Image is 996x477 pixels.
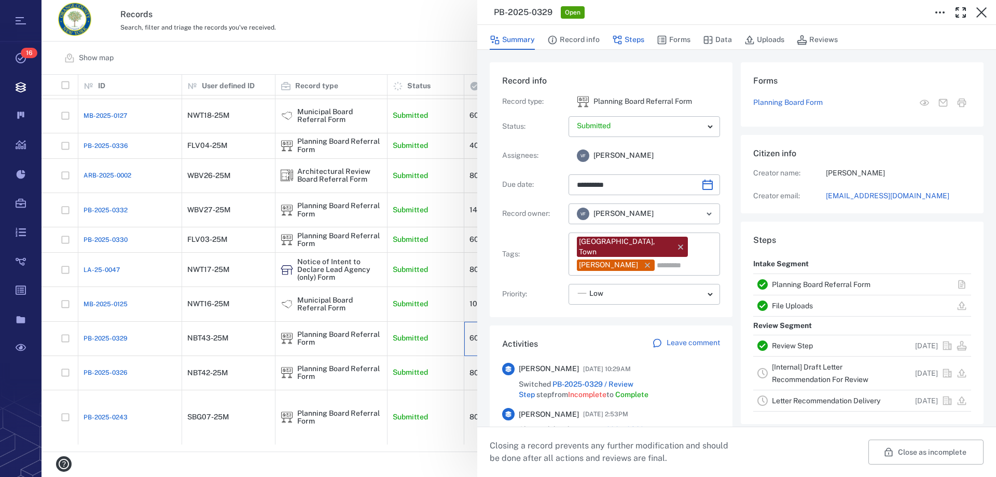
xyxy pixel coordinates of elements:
[519,425,720,445] span: Changed due date for step from to
[915,396,938,406] p: [DATE]
[490,30,535,50] button: Summary
[494,6,552,19] h3: PB-2025-0329
[753,147,971,160] h6: Citizen info
[930,2,950,23] button: Toggle to Edit Boxes
[502,249,564,260] p: Tags :
[657,30,690,50] button: Forms
[753,98,823,108] a: Planning Board Form
[593,209,654,219] span: [PERSON_NAME]
[577,149,589,162] div: V F
[502,289,564,299] p: Priority :
[519,410,579,420] span: [PERSON_NAME]
[753,255,809,274] p: Intake Segment
[490,440,737,465] p: Closing a record prevents any further modification and should be done after all actions and revie...
[583,363,631,375] span: [DATE] 10:29AM
[589,289,603,299] span: Low
[744,30,784,50] button: Uploads
[753,317,812,335] p: Review Segment
[502,121,564,132] p: Status :
[502,338,538,350] h6: Activities
[826,168,971,179] p: [PERSON_NAME]
[797,30,838,50] button: Reviews
[772,280,870,289] a: Planning Board Referral Form
[519,379,720,400] span: Switched step from to
[577,96,589,108] img: icon Planning Board Referral Form
[502,209,564,219] p: Record owner :
[741,222,984,432] div: StepsIntake SegmentPlanning Board Referral FormFile UploadsReview SegmentReview Step[DATE][Intern...
[697,174,718,195] button: Choose date, selected date is Oct 4, 2025
[753,234,971,247] h6: Steps
[703,30,732,50] button: Data
[826,191,971,201] a: [EMAIL_ADDRESS][DOMAIN_NAME]
[577,208,589,220] div: V F
[915,93,934,112] button: View form in the step
[593,97,692,107] p: Planning Board Referral Form
[652,338,720,350] a: Leave comment
[772,302,813,310] a: File Uploads
[952,93,971,112] button: Print form
[772,363,868,384] a: [Internal] Draft Letter Recommendation For Review
[502,75,720,87] h6: Record info
[934,93,952,112] button: Mail form
[579,237,671,257] div: [GEOGRAPHIC_DATA], Town
[519,364,579,374] span: [PERSON_NAME]
[753,168,826,179] p: Creator name:
[502,151,564,161] p: Assignees :
[772,342,813,350] a: Review Step
[741,135,984,222] div: Citizen infoCreator name:[PERSON_NAME]Creator email:[EMAIL_ADDRESS][DOMAIN_NAME]
[915,369,938,379] p: [DATE]
[772,397,880,405] a: Letter Recommendation Delivery
[579,260,638,270] div: [PERSON_NAME]
[741,62,984,135] div: FormsPlanning Board FormView form in the stepMail formPrint form
[502,180,564,190] p: Due date :
[23,7,45,17] span: Help
[563,8,583,17] span: Open
[519,380,633,399] a: PB-2025-0329 / Review Step
[950,2,971,23] button: Toggle Fullscreen
[915,341,938,351] p: [DATE]
[490,62,732,325] div: Record infoRecord type:icon Planning Board Referral FormPlanning Board Referral FormStatus:Assign...
[868,440,984,465] button: Close as incomplete
[21,48,37,58] span: 16
[612,30,644,50] button: Steps
[753,191,826,201] p: Creator email:
[702,207,716,221] button: Open
[583,408,628,420] span: [DATE] 2:53PM
[502,97,564,107] p: Record type :
[615,390,648,399] span: Complete
[547,30,600,50] button: Record info
[667,338,720,348] p: Leave comment
[593,151,654,161] span: [PERSON_NAME]
[577,96,589,108] div: Planning Board Referral Form
[577,121,703,131] p: Submitted
[753,75,971,87] h6: Forms
[519,425,675,444] a: PB-2025-0329 / Review Step
[971,2,992,23] button: Close
[568,390,606,399] span: Incomplete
